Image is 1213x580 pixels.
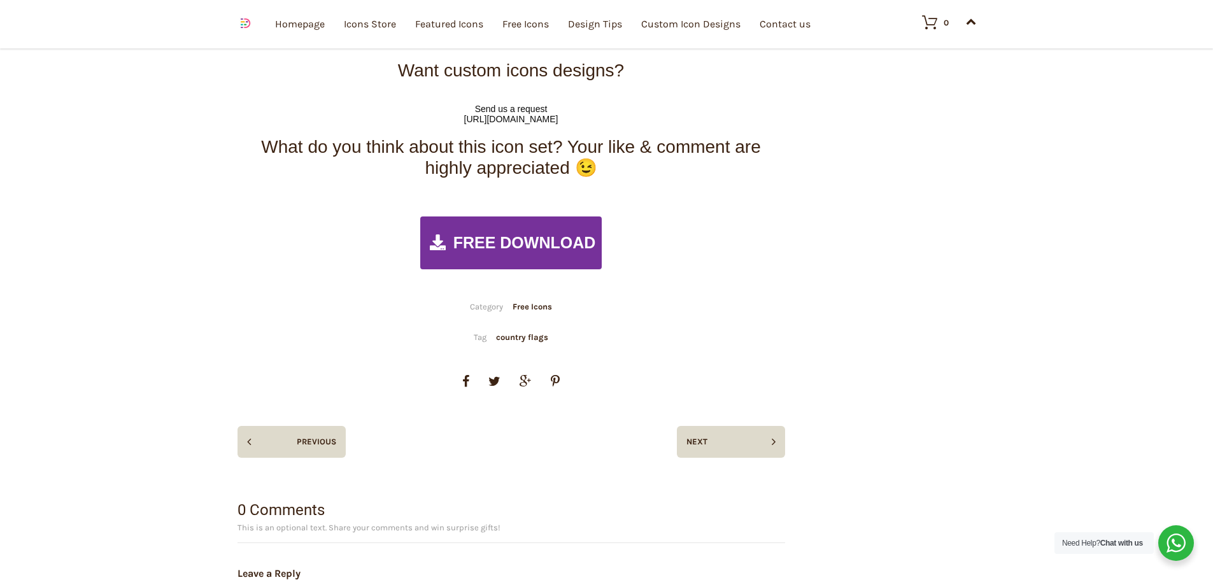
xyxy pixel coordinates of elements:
[496,332,548,343] a: country flags
[453,234,596,252] span: FREE DOWNLOAD
[250,60,772,81] h2: Want custom icons designs?
[297,426,336,458] div: PREVIOUS
[686,426,707,458] div: NEXT
[238,332,785,343] div: Tag
[909,15,949,30] a: 0
[238,301,785,313] div: Category
[1062,539,1143,548] span: Need Help?
[238,523,785,543] div: This is an optional text. Share your comments and win surprise gifts!
[513,301,552,313] a: Free Icons
[1100,539,1143,548] strong: Chat with us
[250,137,772,178] h2: What do you think about this icon set? Your like & comment are highly appreciated 😉
[944,18,949,27] div: 0
[238,502,785,518] h2: 0 Comments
